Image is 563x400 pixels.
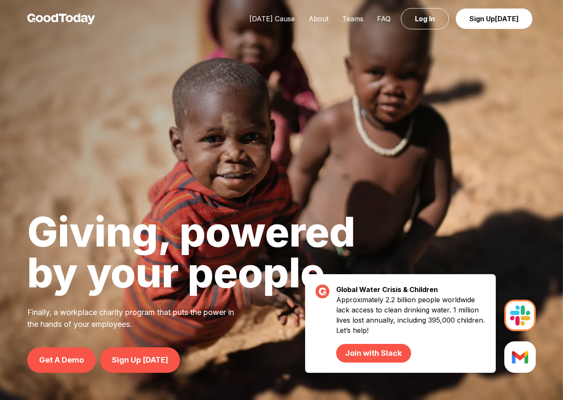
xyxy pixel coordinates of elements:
p: Approximately 2.2 billion people worldwide lack access to clean drinking water. 1 million lives l... [336,295,486,363]
a: Join with Slack [336,344,411,363]
a: Teams [335,14,370,23]
h1: Giving, powered by your people. [27,211,355,293]
strong: Global Water Crisis & Children [336,285,438,294]
a: FAQ [370,14,397,23]
span: [DATE] [495,14,519,23]
p: Finally, a workplace charity program that puts the power in the hands of your employees. [27,306,245,330]
img: Slack [504,300,536,331]
img: GoodToday [27,14,95,24]
a: Get A Demo [27,347,96,373]
a: About [302,14,335,23]
a: Sign Up[DATE] [456,9,532,29]
a: [DATE] Cause [243,14,302,23]
a: Sign Up [DATE] [100,347,180,373]
img: Slack [504,341,536,373]
a: Log In [401,8,449,29]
